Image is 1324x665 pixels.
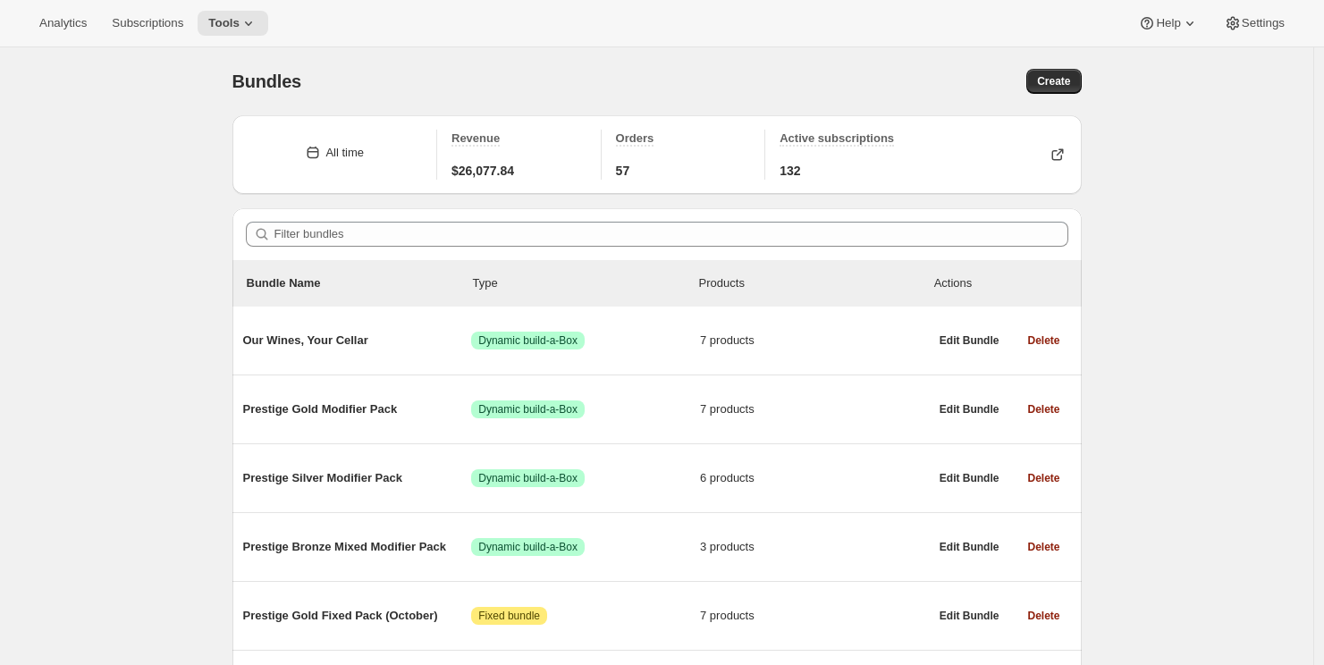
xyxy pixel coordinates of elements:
span: Our Wines, Your Cellar [243,332,472,349]
button: Edit Bundle [929,466,1010,491]
span: Edit Bundle [940,333,999,348]
button: Help [1127,11,1209,36]
button: Edit Bundle [929,397,1010,422]
span: 57 [616,162,630,180]
span: $26,077.84 [451,162,514,180]
span: Settings [1242,16,1285,30]
span: Tools [208,16,240,30]
button: Delete [1016,603,1070,628]
span: Bundles [232,72,302,91]
span: Orders [616,131,654,145]
button: Edit Bundle [929,603,1010,628]
span: Subscriptions [112,16,183,30]
span: Revenue [451,131,500,145]
button: Analytics [29,11,97,36]
button: Delete [1016,397,1070,422]
span: 7 products [700,400,929,418]
span: Delete [1027,471,1059,485]
span: 7 products [700,332,929,349]
span: Help [1156,16,1180,30]
span: Delete [1027,540,1059,554]
span: Prestige Bronze Mixed Modifier Pack [243,538,472,556]
span: Dynamic build-a-Box [478,402,578,417]
button: Delete [1016,535,1070,560]
span: Prestige Gold Fixed Pack (October) [243,607,472,625]
div: Products [699,274,925,292]
button: Delete [1016,328,1070,353]
button: Edit Bundle [929,535,1010,560]
button: Edit Bundle [929,328,1010,353]
button: Tools [198,11,268,36]
button: Delete [1016,466,1070,491]
button: Settings [1213,11,1295,36]
button: Subscriptions [101,11,194,36]
p: Bundle Name [247,274,473,292]
div: All time [325,144,364,162]
div: Type [473,274,699,292]
span: Fixed bundle [478,609,540,623]
button: Create [1026,69,1081,94]
span: 3 products [700,538,929,556]
span: Delete [1027,333,1059,348]
span: Dynamic build-a-Box [478,471,578,485]
span: Delete [1027,402,1059,417]
div: Actions [934,274,1067,292]
span: Dynamic build-a-Box [478,540,578,554]
span: Edit Bundle [940,471,999,485]
span: Dynamic build-a-Box [478,333,578,348]
span: 6 products [700,469,929,487]
span: Delete [1027,609,1059,623]
span: Edit Bundle [940,609,999,623]
span: Prestige Silver Modifier Pack [243,469,472,487]
span: Analytics [39,16,87,30]
span: Create [1037,74,1070,88]
input: Filter bundles [274,222,1068,247]
span: 7 products [700,607,929,625]
span: Edit Bundle [940,402,999,417]
span: Edit Bundle [940,540,999,554]
span: Prestige Gold Modifier Pack [243,400,472,418]
span: Active subscriptions [780,131,894,145]
span: 132 [780,162,800,180]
